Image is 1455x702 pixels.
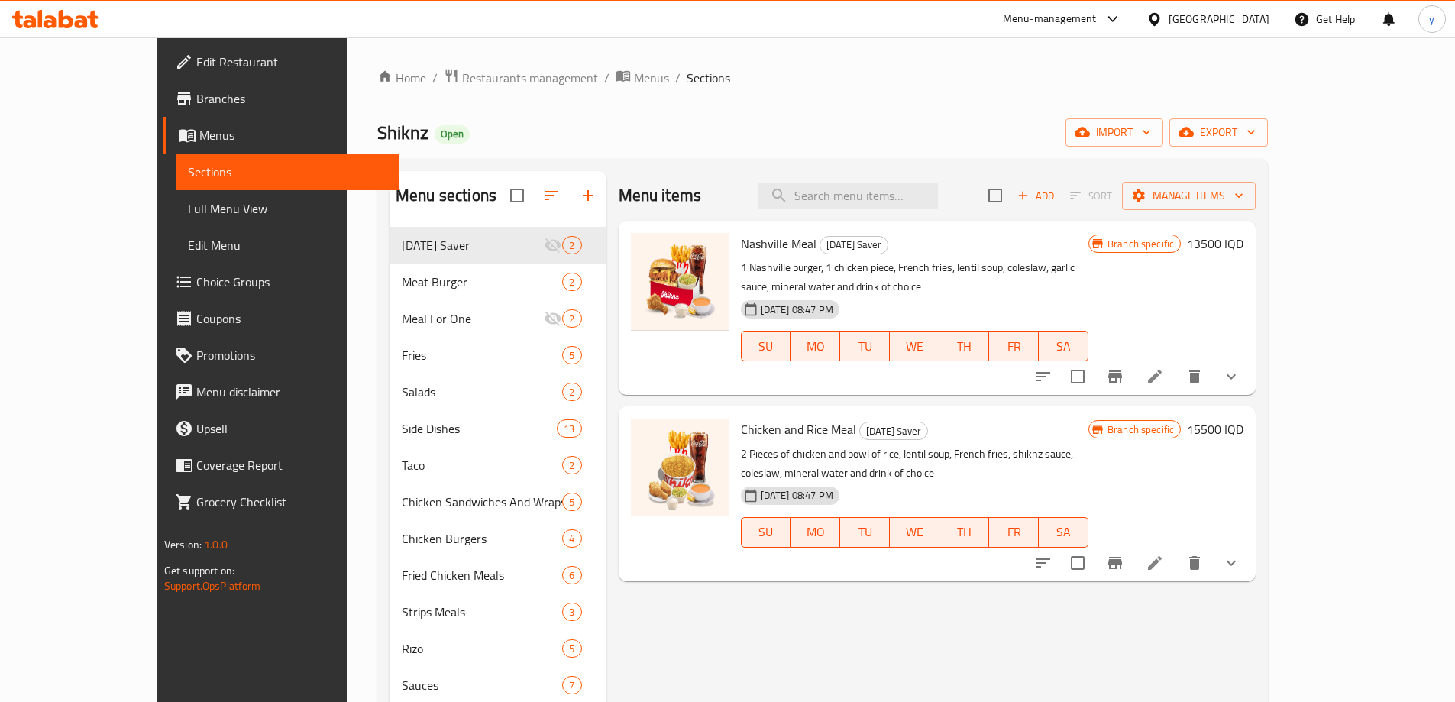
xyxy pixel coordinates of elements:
span: Rizo [402,639,562,658]
a: Choice Groups [163,264,399,300]
div: Fried Chicken Meals6 [390,557,606,594]
span: Version: [164,535,202,555]
a: Edit menu item [1146,367,1164,386]
span: WE [896,521,933,543]
div: items [562,346,581,364]
div: items [562,456,581,474]
a: Menus [163,117,399,154]
span: Side Dishes [402,419,557,438]
div: items [562,676,581,694]
span: [DATE] Saver [860,422,927,440]
span: Add [1015,187,1056,205]
p: 2 Pieces of chicken and bowl of rice, lentil soup, French fries, shiknz sauce, coleslaw, mineral ... [741,445,1088,483]
button: MO [791,517,840,548]
svg: Inactive section [544,236,562,254]
span: TH [946,521,983,543]
button: WE [890,331,939,361]
img: Chicken and Rice Meal [631,419,729,516]
div: items [562,566,581,584]
span: TU [846,335,884,357]
h2: Menu items [619,184,702,207]
a: Home [377,69,426,87]
span: 2 [563,312,580,326]
li: / [432,69,438,87]
div: Salads2 [390,374,606,410]
div: Chicken Burgers [402,529,562,548]
div: Meat Burger [402,273,562,291]
div: items [562,529,581,548]
span: FR [995,335,1033,357]
div: Fries5 [390,337,606,374]
span: Menu disclaimer [196,383,387,401]
span: FR [995,521,1033,543]
a: Restaurants management [444,68,598,88]
button: Add [1011,184,1060,208]
span: TH [946,335,983,357]
a: Coverage Report [163,447,399,484]
a: Edit Menu [176,227,399,264]
a: Support.OpsPlatform [164,576,261,596]
p: 1 Nashville burger, 1 chicken piece, French fries, lentil soup, coleslaw, garlic sauce, mineral w... [741,258,1088,296]
span: Coupons [196,309,387,328]
span: Get support on: [164,561,234,581]
span: Sections [687,69,730,87]
span: WE [896,335,933,357]
span: MO [797,335,834,357]
button: SA [1039,517,1088,548]
span: 6 [563,568,580,583]
span: MO [797,521,834,543]
span: [DATE] 08:47 PM [755,302,839,317]
span: Select to update [1062,361,1094,393]
div: items [562,236,581,254]
span: SA [1045,521,1082,543]
li: / [604,69,609,87]
div: items [562,383,581,401]
span: Strips Meals [402,603,562,621]
div: Meat Burger2 [390,264,606,300]
span: Salads [402,383,562,401]
span: 2 [563,458,580,473]
div: Ramadan Saver [859,422,928,440]
div: items [562,639,581,658]
a: Menu disclaimer [163,374,399,410]
div: items [562,273,581,291]
span: Promotions [196,346,387,364]
button: Add section [570,177,606,214]
span: Sort sections [533,177,570,214]
a: Edit menu item [1146,554,1164,572]
a: Coupons [163,300,399,337]
button: SA [1039,331,1088,361]
button: WE [890,517,939,548]
div: Chicken Burgers4 [390,520,606,557]
span: import [1078,123,1151,142]
div: items [562,603,581,621]
span: SU [748,521,785,543]
span: y [1429,11,1434,27]
span: Edit Menu [188,236,387,254]
span: Choice Groups [196,273,387,291]
a: Sections [176,154,399,190]
span: Shiknz [377,115,428,150]
div: Fried Chicken Meals [402,566,562,584]
button: delete [1176,358,1213,395]
div: Meal For One2 [390,300,606,337]
span: Select section [979,180,1011,212]
span: Menus [634,69,669,87]
span: Select all sections [501,180,533,212]
button: Branch-specific-item [1097,545,1133,581]
input: search [758,183,938,209]
h2: Menu sections [396,184,496,207]
a: Full Menu View [176,190,399,227]
button: import [1065,118,1163,147]
span: Branches [196,89,387,108]
span: Branch specific [1101,237,1180,251]
span: SA [1045,335,1082,357]
svg: Show Choices [1222,367,1240,386]
span: Coverage Report [196,456,387,474]
div: items [557,419,581,438]
div: Strips Meals3 [390,594,606,630]
span: 3 [563,605,580,620]
span: [DATE] 08:47 PM [755,488,839,503]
